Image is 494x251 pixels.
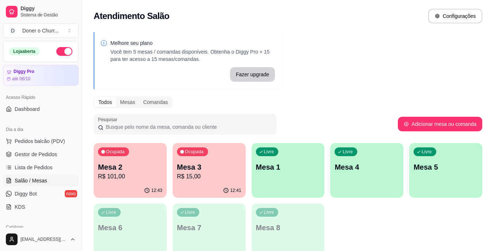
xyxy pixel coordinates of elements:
[110,48,275,63] p: Você tem 5 mesas / comandas disponíveis. Obtenha o Diggy Pro + 15 para ter acesso a 15 mesas/coma...
[177,223,241,233] p: Mesa 7
[12,76,30,82] article: até 06/10
[428,9,482,23] button: Configurações
[3,3,79,20] a: DiggySistema de Gestão
[264,209,274,215] p: Livre
[264,149,274,155] p: Livre
[252,143,325,198] button: LivreMesa 1
[173,143,246,198] button: OcupadaMesa 3R$ 15,0012:41
[15,138,65,145] span: Pedidos balcão (PDV)
[398,117,482,131] button: Adicionar mesa ou comanda
[3,201,79,213] a: KDS
[3,148,79,160] a: Gestor de Pedidos
[15,190,37,197] span: Diggy Bot
[3,162,79,173] a: Lista de Pedidos
[94,143,167,198] button: OcupadaMesa 2R$ 101,0012:43
[151,188,162,193] p: 12:43
[9,27,16,34] span: D
[15,177,47,184] span: Salão / Mesas
[3,23,79,38] button: Select a team
[116,97,139,107] div: Mesas
[15,164,53,171] span: Lista de Pedidos
[343,149,353,155] p: Livre
[15,151,57,158] span: Gestor de Pedidos
[3,188,79,200] a: Diggy Botnovo
[20,12,76,18] span: Sistema de Gestão
[9,47,39,55] div: Loja aberta
[20,5,76,12] span: Diggy
[20,236,67,242] span: [EMAIL_ADDRESS][DOMAIN_NAME]
[15,203,25,211] span: KDS
[256,223,320,233] p: Mesa 8
[3,65,79,86] a: Diggy Proaté 06/10
[98,172,162,181] p: R$ 101,00
[3,124,79,135] div: Dia a dia
[230,188,241,193] p: 12:41
[256,162,320,172] p: Mesa 1
[335,162,399,172] p: Mesa 4
[3,135,79,147] button: Pedidos balcão (PDV)
[103,123,272,131] input: Pesquisar
[422,149,432,155] p: Livre
[177,162,241,172] p: Mesa 3
[110,39,275,47] p: Melhore seu plano
[185,149,204,155] p: Ocupada
[56,47,72,56] button: Alterar Status
[3,175,79,186] a: Salão / Mesas
[185,209,195,215] p: Livre
[3,92,79,103] div: Acesso Rápido
[3,103,79,115] a: Dashboard
[3,221,79,233] div: Catálogo
[94,97,116,107] div: Todos
[98,223,162,233] p: Mesa 6
[330,143,403,198] button: LivreMesa 4
[98,116,120,123] label: Pesquisar
[177,172,241,181] p: R$ 15,00
[106,209,116,215] p: Livre
[94,10,169,22] h2: Atendimento Salão
[98,162,162,172] p: Mesa 2
[409,143,482,198] button: LivreMesa 5
[3,231,79,248] button: [EMAIL_ADDRESS][DOMAIN_NAME]
[139,97,172,107] div: Comandas
[15,105,40,113] span: Dashboard
[106,149,125,155] p: Ocupada
[22,27,59,34] div: Doner o Churr ...
[230,67,275,82] button: Fazer upgrade
[14,69,34,74] article: Diggy Pro
[414,162,478,172] p: Mesa 5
